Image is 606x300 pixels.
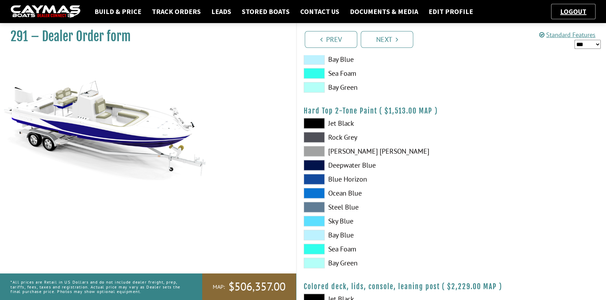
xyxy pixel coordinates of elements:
[202,273,296,300] a: MAP:$506,357.00
[539,31,596,39] a: Standard Features
[208,7,235,16] a: Leads
[10,276,186,297] p: *All prices are Retail in US Dollars and do not include dealer freight, prep, tariffs, fees, taxe...
[346,7,422,16] a: Documents & Media
[304,174,444,184] label: Blue Horizon
[91,7,145,16] a: Build & Price
[238,7,293,16] a: Stored Boats
[304,282,599,291] h4: Colored deck, lids, console, leaning post ( )
[304,230,444,240] label: Bay Blue
[297,7,343,16] a: Contact Us
[304,146,444,156] label: [PERSON_NAME] [PERSON_NAME]
[361,31,413,48] a: Next
[304,216,444,226] label: Sky Blue
[213,283,225,291] span: MAP:
[305,31,357,48] a: Prev
[425,7,477,16] a: Edit Profile
[304,258,444,268] label: Bay Green
[304,132,444,142] label: Rock Grey
[304,244,444,254] label: Sea Foam
[148,7,204,16] a: Track Orders
[385,107,432,115] span: $1,513.00 MAP
[10,29,279,44] h1: 291 – Dealer Order form
[303,30,606,48] ul: Pagination
[304,202,444,212] label: Steel Blue
[557,7,590,16] a: Logout
[10,5,80,18] img: caymas-dealer-connect-2ed40d3bc7270c1d8d7ffb4b79bf05adc795679939227970def78ec6f6c03838.gif
[304,68,444,79] label: Sea Foam
[228,279,286,294] span: $506,357.00
[304,188,444,198] label: Ocean Blue
[304,54,444,65] label: Bay Blue
[304,118,444,129] label: Jet Black
[304,82,444,93] label: Bay Green
[304,107,599,115] h4: Hard Top 2-Tone Paint ( )
[447,282,497,291] span: $2,229.00 MAP
[304,160,444,170] label: Deepwater Blue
